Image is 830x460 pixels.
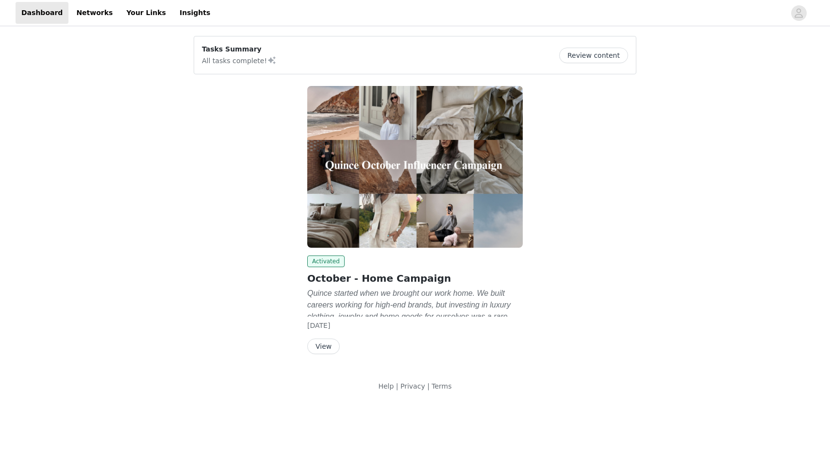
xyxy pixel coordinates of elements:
[16,2,68,24] a: Dashboard
[427,382,430,390] span: |
[202,44,277,54] p: Tasks Summary
[307,322,330,329] span: [DATE]
[400,382,425,390] a: Privacy
[307,339,340,354] button: View
[794,5,803,21] div: avatar
[307,289,514,356] em: Quince started when we brought our work home. We built careers working for high-end brands, but i...
[307,343,340,350] a: View
[307,256,345,267] span: Activated
[307,86,523,248] img: Quince
[378,382,394,390] a: Help
[396,382,398,390] span: |
[307,271,523,286] h2: October - Home Campaign
[174,2,216,24] a: Insights
[202,54,277,66] p: All tasks complete!
[70,2,118,24] a: Networks
[559,48,628,63] button: Review content
[120,2,172,24] a: Your Links
[432,382,451,390] a: Terms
